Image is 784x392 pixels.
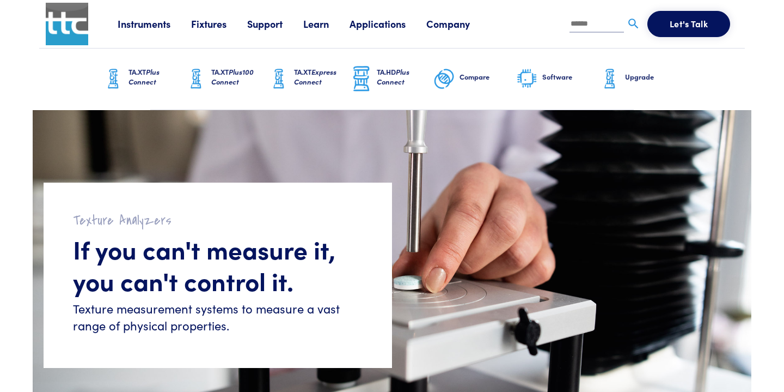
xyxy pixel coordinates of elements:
span: Plus Connect [128,67,160,87]
a: Learn [303,17,350,31]
a: Fixtures [191,17,247,31]
img: software-graphic.png [516,68,538,91]
button: Let's Talk [647,11,730,37]
a: Support [247,17,303,31]
span: Plus100 Connect [211,67,254,87]
a: TA.HDPlus Connect [351,49,433,110]
a: Compare [433,49,516,110]
img: ta-xt-graphic.png [185,65,207,93]
img: ttc_logo_1x1_v1.0.png [46,3,88,45]
a: TA.XTExpress Connect [268,49,351,110]
h6: TA.XT [128,67,185,87]
span: Plus Connect [377,67,409,87]
h6: TA.HD [377,67,433,87]
a: TA.XTPlus Connect [102,49,185,110]
img: ta-hd-graphic.png [351,65,372,93]
img: compare-graphic.png [433,65,455,93]
img: ta-xt-graphic.png [268,65,290,93]
a: Upgrade [599,49,682,110]
h6: Software [542,72,599,82]
h6: Texture measurement systems to measure a vast range of physical properties. [73,300,363,334]
h6: Upgrade [625,72,682,82]
a: TA.XTPlus100 Connect [185,49,268,110]
a: Company [426,17,491,31]
h2: Texture Analyzers [73,212,363,229]
h1: If you can't measure it, you can't control it. [73,233,363,296]
a: Software [516,49,599,110]
img: ta-xt-graphic.png [599,65,621,93]
a: Applications [350,17,426,31]
a: Instruments [118,17,191,31]
span: Express Connect [294,67,336,87]
h6: Compare [460,72,516,82]
h6: TA.XT [294,67,351,87]
h6: TA.XT [211,67,268,87]
img: ta-xt-graphic.png [102,65,124,93]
